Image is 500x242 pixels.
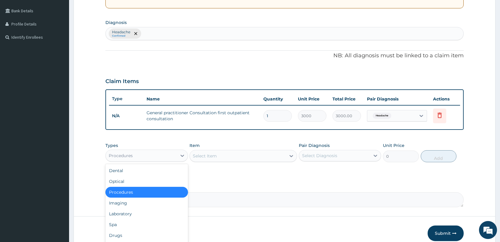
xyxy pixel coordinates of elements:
small: Confirmed [112,34,130,37]
th: Unit Price [295,93,329,105]
div: Procedures [109,153,133,159]
div: Select Item [193,153,217,159]
span: Headache [373,113,391,119]
th: Total Price [329,93,364,105]
div: Optical [105,176,188,187]
div: Spa [105,219,188,230]
th: Actions [430,93,460,105]
div: Laboratory [105,208,188,219]
div: Dental [105,165,188,176]
label: Diagnosis [105,19,127,25]
div: Procedures [105,187,188,198]
th: Pair Diagnosis [364,93,430,105]
span: remove selection option [133,31,138,36]
td: N/A [109,110,144,121]
div: Select Diagnosis [302,153,337,159]
label: Pair Diagnosis [299,142,330,148]
th: Type [109,93,144,104]
label: Types [105,143,118,148]
p: Headache [112,30,130,34]
th: Quantity [260,93,295,105]
p: NB: All diagnosis must be linked to a claim item [105,52,464,60]
h3: Claim Items [105,78,139,85]
div: Imaging [105,198,188,208]
div: Chat with us now [31,34,101,41]
span: We're online! [35,76,83,136]
button: Submit [428,226,464,241]
td: General practitioner Consultation first outpatient consultation [144,107,260,125]
label: Item [189,142,200,148]
div: Minimize live chat window [98,3,113,17]
textarea: Type your message and hit 'Enter' [3,164,114,185]
label: Comment [105,184,464,189]
div: Drugs [105,230,188,241]
img: d_794563401_company_1708531726252_794563401 [11,30,24,45]
button: Add [421,150,456,162]
label: Unit Price [383,142,405,148]
th: Name [144,93,260,105]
